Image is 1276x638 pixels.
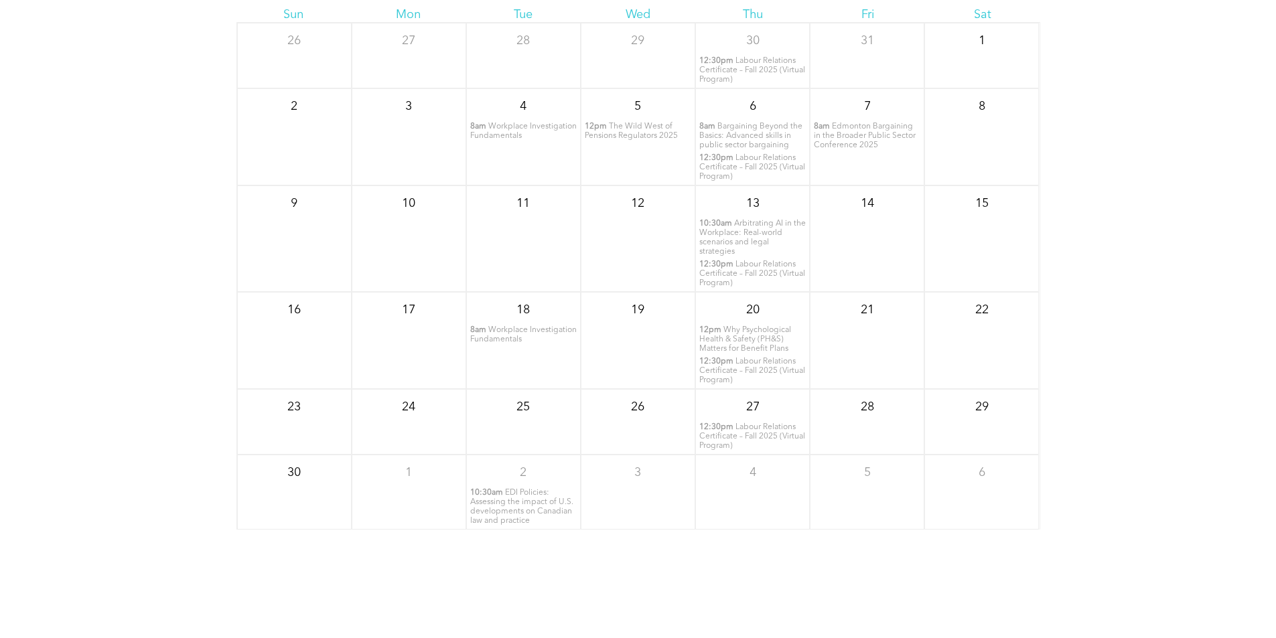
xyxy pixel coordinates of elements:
[470,123,577,140] span: Workplace Investigation Fundamentals
[511,94,535,118] p: 4
[397,191,421,216] p: 10
[855,94,879,118] p: 7
[970,191,994,216] p: 15
[511,29,535,53] p: 28
[970,94,994,118] p: 8
[741,94,765,118] p: 6
[581,7,695,22] div: Wed
[626,298,650,322] p: 19
[699,153,733,163] span: 12:30pm
[699,357,733,366] span: 12:30pm
[470,488,503,497] span: 10:30am
[741,461,765,485] p: 4
[282,94,306,118] p: 2
[925,7,1040,22] div: Sat
[397,461,421,485] p: 1
[699,57,805,84] span: Labour Relations Certificate – Fall 2025 (Virtual Program)
[855,298,879,322] p: 21
[470,325,486,335] span: 8am
[351,7,466,22] div: Mon
[810,7,925,22] div: Fri
[282,461,306,485] p: 30
[585,122,607,131] span: 12pm
[470,489,573,525] span: EDI Policies: Assessing the impact of U.S. developments on Canadian law and practice
[741,191,765,216] p: 13
[236,7,351,22] div: Sun
[855,191,879,216] p: 14
[855,29,879,53] p: 31
[511,461,535,485] p: 2
[282,29,306,53] p: 26
[397,94,421,118] p: 3
[699,357,805,384] span: Labour Relations Certificate – Fall 2025 (Virtual Program)
[855,395,879,419] p: 28
[470,122,486,131] span: 8am
[699,326,791,353] span: Why Psychological Health & Safety (PH&S) Matters for Benefit Plans
[585,123,678,140] span: The Wild West of Pensions Regulators 2025
[626,191,650,216] p: 12
[626,395,650,419] p: 26
[470,326,577,343] span: Workplace Investigation Fundamentals
[626,94,650,118] p: 5
[397,29,421,53] p: 27
[699,219,732,228] span: 10:30am
[466,7,580,22] div: Tue
[741,29,765,53] p: 30
[855,461,879,485] p: 5
[626,461,650,485] p: 3
[282,395,306,419] p: 23
[814,123,916,149] span: Edmonton Bargaining in the Broader Public Sector Conference 2025
[970,298,994,322] p: 22
[699,123,802,149] span: Bargaining Beyond the Basics: Advanced skills in public sector bargaining
[699,56,733,66] span: 12:30pm
[397,298,421,322] p: 17
[699,260,805,287] span: Labour Relations Certificate – Fall 2025 (Virtual Program)
[511,395,535,419] p: 25
[699,122,715,131] span: 8am
[626,29,650,53] p: 29
[741,395,765,419] p: 27
[282,298,306,322] p: 16
[699,220,806,256] span: Arbitrating AI in the Workplace: Real-world scenarios and legal strategies
[282,191,306,216] p: 9
[699,423,805,450] span: Labour Relations Certificate – Fall 2025 (Virtual Program)
[699,154,805,181] span: Labour Relations Certificate – Fall 2025 (Virtual Program)
[397,395,421,419] p: 24
[511,298,535,322] p: 18
[970,461,994,485] p: 6
[814,122,830,131] span: 8am
[695,7,810,22] div: Thu
[741,298,765,322] p: 20
[511,191,535,216] p: 11
[699,260,733,269] span: 12:30pm
[970,29,994,53] p: 1
[699,422,733,432] span: 12:30pm
[699,325,721,335] span: 12pm
[970,395,994,419] p: 29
